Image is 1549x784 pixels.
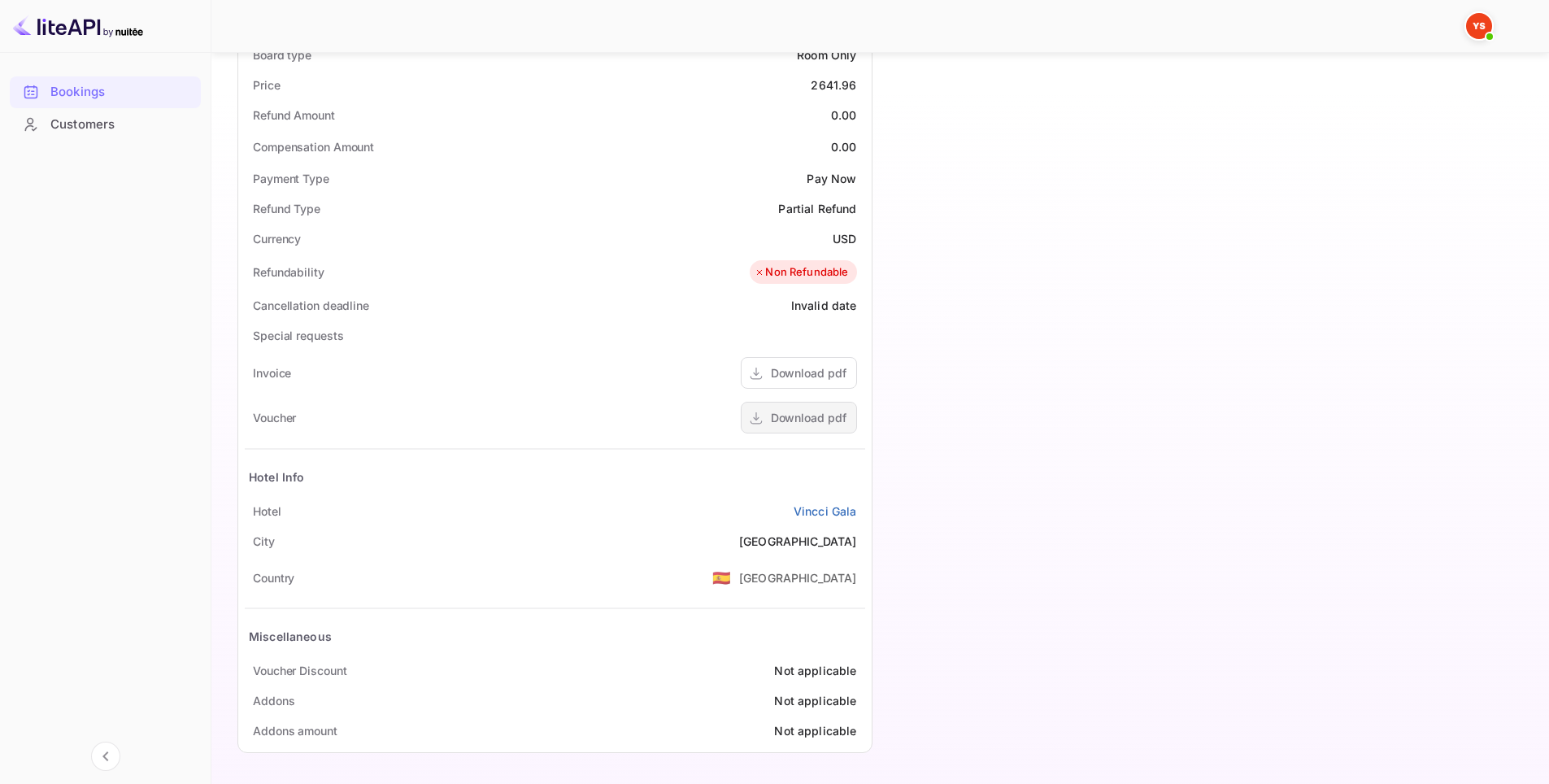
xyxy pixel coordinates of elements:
[831,138,857,155] div: 0.00
[253,722,337,739] div: Addons amount
[794,503,857,520] a: Vincci Gala
[831,107,857,124] div: 0.00
[811,76,856,94] div: 2641.96
[774,722,856,739] div: Not applicable
[253,364,291,381] div: Invoice
[10,76,201,107] a: Bookings
[253,107,335,124] div: Refund Amount
[13,13,143,39] img: LiteAPI logo
[253,569,294,586] div: Country
[771,364,846,381] div: Download pdf
[10,109,201,141] div: Customers
[807,170,856,187] div: Pay Now
[739,533,857,550] div: [GEOGRAPHIC_DATA]
[774,692,856,709] div: Not applicable
[253,327,343,344] div: Special requests
[253,46,311,63] div: Board type
[253,230,301,247] div: Currency
[253,76,281,94] div: Price
[253,533,275,550] div: City
[249,468,305,486] div: Hotel Info
[253,297,369,314] div: Cancellation deadline
[739,569,857,586] div: [GEOGRAPHIC_DATA]
[253,662,346,679] div: Voucher Discount
[91,742,120,771] button: Collapse navigation
[754,264,848,281] div: Non Refundable
[771,409,846,426] div: Download pdf
[253,264,324,281] div: Refundability
[50,83,193,102] div: Bookings
[253,503,281,520] div: Hotel
[778,200,856,217] div: Partial Refund
[249,628,332,645] div: Miscellaneous
[833,230,856,247] div: USD
[1466,13,1492,39] img: Yandex Support
[50,115,193,134] div: Customers
[791,297,857,314] div: Invalid date
[797,46,856,63] div: Room Only
[253,692,294,709] div: Addons
[253,138,374,155] div: Compensation Amount
[253,200,320,217] div: Refund Type
[253,409,296,426] div: Voucher
[10,76,201,108] div: Bookings
[774,662,856,679] div: Not applicable
[712,563,731,592] span: United States
[253,170,329,187] div: Payment Type
[10,109,201,139] a: Customers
